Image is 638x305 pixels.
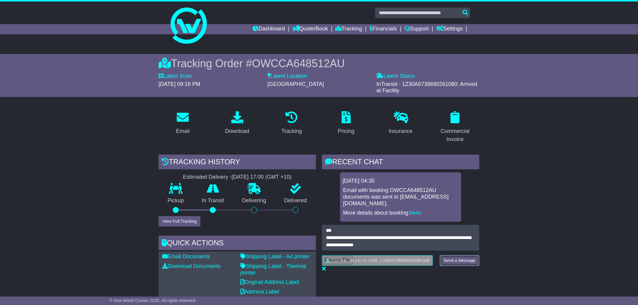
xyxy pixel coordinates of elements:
[431,109,479,146] a: Commercial Invoice
[240,279,299,285] a: Original Address Label
[389,127,412,135] div: Insurance
[267,73,307,80] label: Latest Location
[240,263,306,276] a: Shipping Label - Thermal printer
[292,24,328,34] a: Quote/Book
[240,253,310,259] a: Shipping Label - A4 printer
[253,24,285,34] a: Dashboard
[159,73,192,80] label: Latest Scan
[338,127,355,135] div: Pricing
[159,81,201,87] span: [DATE] 09:18 PM
[334,109,358,137] a: Pricing
[172,109,194,137] a: Email
[343,187,458,207] p: Email with booking OWCCA648512AU documents was sent to [EMAIL_ADDRESS][DOMAIN_NAME].
[435,127,475,143] div: Commercial Invoice
[370,24,397,34] a: Financials
[377,73,415,80] label: Latest Status
[440,255,479,266] button: Send a Message
[159,155,316,171] div: Tracking history
[343,210,458,216] p: More details about booking: .
[159,57,479,70] div: Tracking Order #
[225,127,249,135] div: Download
[221,109,253,137] a: Download
[162,253,210,259] a: Email Documents
[159,174,316,181] div: Estimated Delivery -
[232,174,292,181] div: [DATE] 17:00 (GMT +10)
[275,197,316,204] p: Delivered
[405,24,429,34] a: Support
[193,197,233,204] p: In Transit
[282,127,302,135] div: Tracking
[343,178,459,184] div: [DATE] 04:35
[385,109,416,137] a: Insurance
[109,298,197,303] span: © One World Courier 2025. All rights reserved.
[267,81,324,87] span: [GEOGRAPHIC_DATA]
[159,216,201,227] button: View Full Tracking
[176,127,190,135] div: Email
[377,81,478,94] span: InTransit - 1Z30A5738690261080: Arrived at Facility
[162,263,221,269] a: Download Documents
[252,57,345,70] span: OWCCA648512AU
[240,289,279,295] a: Address Label
[159,197,193,204] p: Pickup
[233,197,275,204] p: Delivering
[278,109,306,137] a: Tracking
[410,210,421,216] a: here
[436,24,463,34] a: Settings
[159,236,316,252] div: Quick Actions
[336,24,362,34] a: Tracking
[322,155,479,171] div: RECENT CHAT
